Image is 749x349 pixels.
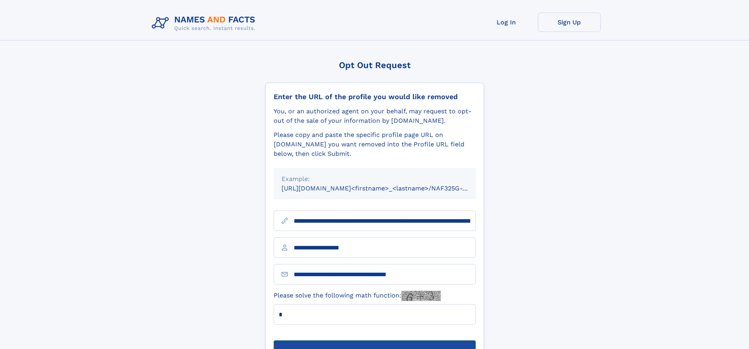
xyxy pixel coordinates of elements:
[274,92,476,101] div: Enter the URL of the profile you would like removed
[149,13,262,34] img: Logo Names and Facts
[282,174,468,184] div: Example:
[265,60,484,70] div: Opt Out Request
[538,13,601,32] a: Sign Up
[282,185,491,192] small: [URL][DOMAIN_NAME]<firstname>_<lastname>/NAF325G-xxxxxxxx
[274,130,476,159] div: Please copy and paste the specific profile page URL on [DOMAIN_NAME] you want removed into the Pr...
[475,13,538,32] a: Log In
[274,107,476,126] div: You, or an authorized agent on your behalf, may request to opt-out of the sale of your informatio...
[274,291,441,301] label: Please solve the following math function:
